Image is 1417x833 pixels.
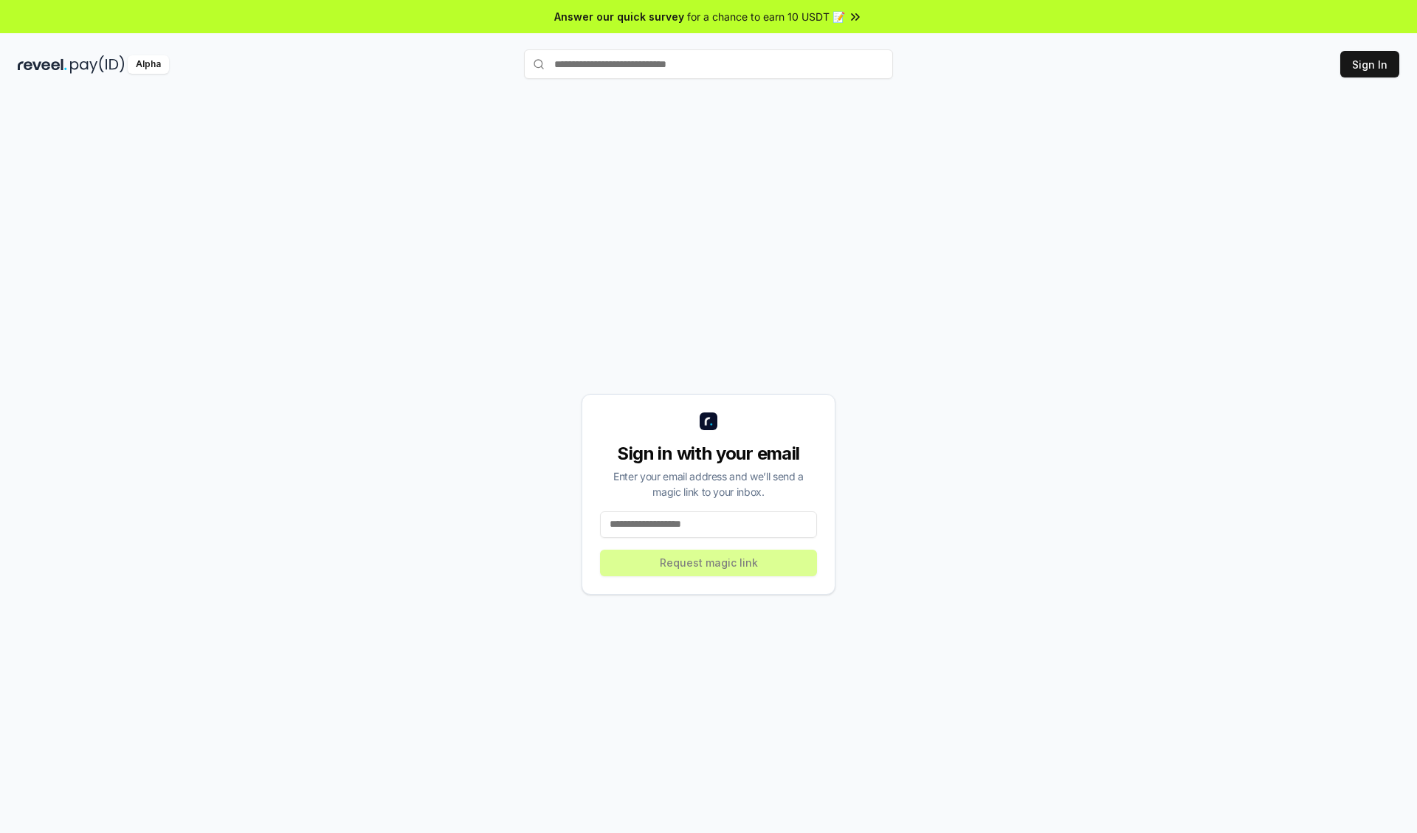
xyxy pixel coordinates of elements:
span: Answer our quick survey [554,9,684,24]
div: Alpha [128,55,169,74]
img: logo_small [700,412,717,430]
div: Enter your email address and we’ll send a magic link to your inbox. [600,469,817,500]
div: Sign in with your email [600,442,817,466]
img: pay_id [70,55,125,74]
img: reveel_dark [18,55,67,74]
span: for a chance to earn 10 USDT 📝 [687,9,845,24]
button: Sign In [1340,51,1399,77]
